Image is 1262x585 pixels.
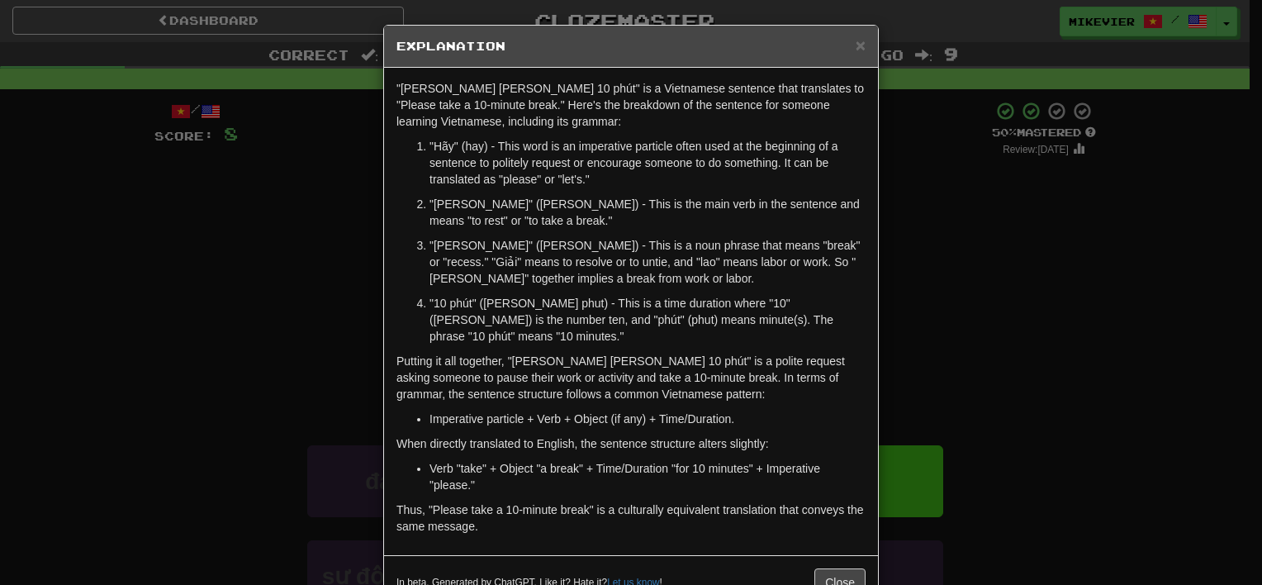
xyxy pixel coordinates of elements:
button: Close [856,36,866,54]
p: "[PERSON_NAME] [PERSON_NAME] 10 phút" is a Vietnamese sentence that translates to "Please take a ... [396,80,866,130]
li: Verb "take" + Object "a break" + Time/Duration "for 10 minutes" + Imperative "please." [429,460,866,493]
p: "[PERSON_NAME]" ([PERSON_NAME]) - This is the main verb in the sentence and means "to rest" or "t... [429,196,866,229]
span: × [856,36,866,55]
p: "[PERSON_NAME]" ([PERSON_NAME]) - This is a noun phrase that means "break" or "recess." "Giải" me... [429,237,866,287]
li: Imperative particle + Verb + Object (if any) + Time/Duration. [429,411,866,427]
p: When directly translated to English, the sentence structure alters slightly: [396,435,866,452]
h5: Explanation [396,38,866,55]
p: "Hãy" (hay) - This word is an imperative particle often used at the beginning of a sentence to po... [429,138,866,188]
p: Putting it all together, "[PERSON_NAME] [PERSON_NAME] 10 phút" is a polite request asking someone... [396,353,866,402]
p: "10 phút" ([PERSON_NAME] phut) - This is a time duration where "10" ([PERSON_NAME]) is the number... [429,295,866,345]
p: Thus, "Please take a 10-minute break" is a culturally equivalent translation that conveys the sam... [396,502,866,535]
